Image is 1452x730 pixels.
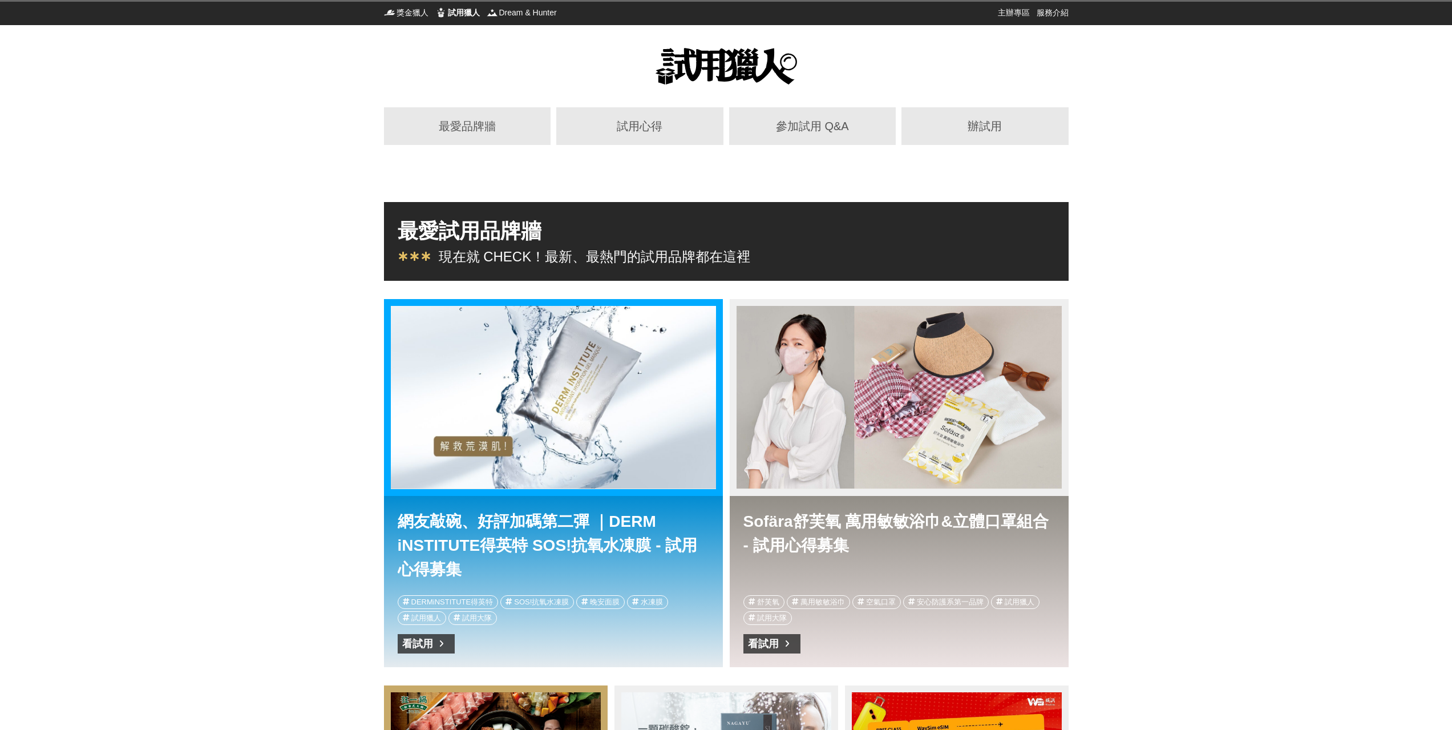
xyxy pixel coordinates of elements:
[435,7,480,18] a: 試用獵人試用獵人
[852,595,901,609] a: 空氣口罩
[748,635,779,653] div: 看試用
[499,7,557,18] span: Dream & Hunter
[567,118,713,135] div: 試用心得
[398,611,446,625] a: 試用獵人
[435,7,447,18] img: 試用獵人
[398,216,1055,247] div: 最愛試用品牌牆
[641,596,663,608] div: 水凍膜
[590,596,620,608] div: 晚安面膜
[514,596,569,608] div: SOS!抗氧水凍膜
[757,596,779,608] div: 舒芙氧
[500,595,574,609] a: SOS!抗氧水凍膜
[448,611,497,625] a: 試用大隊
[739,118,886,135] div: 參加試用 Q&A
[800,596,845,608] div: 萬用敏敏浴巾
[998,7,1030,18] a: 主辦專區
[448,7,480,18] span: 試用獵人
[912,118,1058,135] div: 辦試用
[398,634,455,654] a: 看試用
[991,595,1040,609] a: 試用獵人
[1037,7,1069,18] a: 服務介紹
[866,596,896,608] div: 空氣口罩
[656,48,797,84] img: 試用獵人
[402,635,433,653] div: 看試用
[743,611,792,625] a: 試用大隊
[787,595,850,609] a: 萬用敏敏浴巾
[384,7,395,18] img: 獎金獵人
[398,510,709,578] a: 網友敲碗、好評加碼第二彈 ｜DERM iNSTITUTE得英特 SOS!抗氧水凍膜 - 試用心得募集
[411,612,441,624] div: 試用獵人
[384,202,1069,281] a: 最愛試用品牌牆現在就 CHECK！最新、最熱門的試用品牌都在這裡
[439,247,751,267] div: 現在就 CHECK！最新、最熱門的試用品牌都在這裡
[627,595,668,609] a: 水凍膜
[737,306,1062,489] a: Sofära舒芙氧 萬用敏敏浴巾&立體口罩組合 - 試用心得募集
[903,595,989,609] a: 安心防護系第一品牌
[757,612,787,624] div: 試用大隊
[397,7,428,18] span: 獎金獵人
[743,595,784,609] a: 舒芙氧
[576,595,625,609] a: 晚安面膜
[462,612,492,624] div: 試用大隊
[384,7,428,18] a: 獎金獵人獎金獵人
[398,595,499,609] a: DERMiNSTITUTE得英特
[743,634,800,654] a: 看試用
[1005,596,1034,608] div: 試用獵人
[901,107,1069,145] a: 辦試用
[487,7,498,18] img: Dream & Hunter
[917,596,984,608] div: 安心防護系第一品牌
[487,7,557,18] a: Dream & HunterDream & Hunter
[391,306,716,489] a: 網友敲碗、好評加碼第二彈 ｜DERM iNSTITUTE得英特 SOS!抗氧水凍膜 - 試用心得募集
[394,118,541,135] div: 最愛品牌牆
[411,596,494,608] div: DERMiNSTITUTE得英特
[743,510,1055,578] a: Sofära舒芙氧 萬用敏敏浴巾&立體口罩組合 - 試用心得募集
